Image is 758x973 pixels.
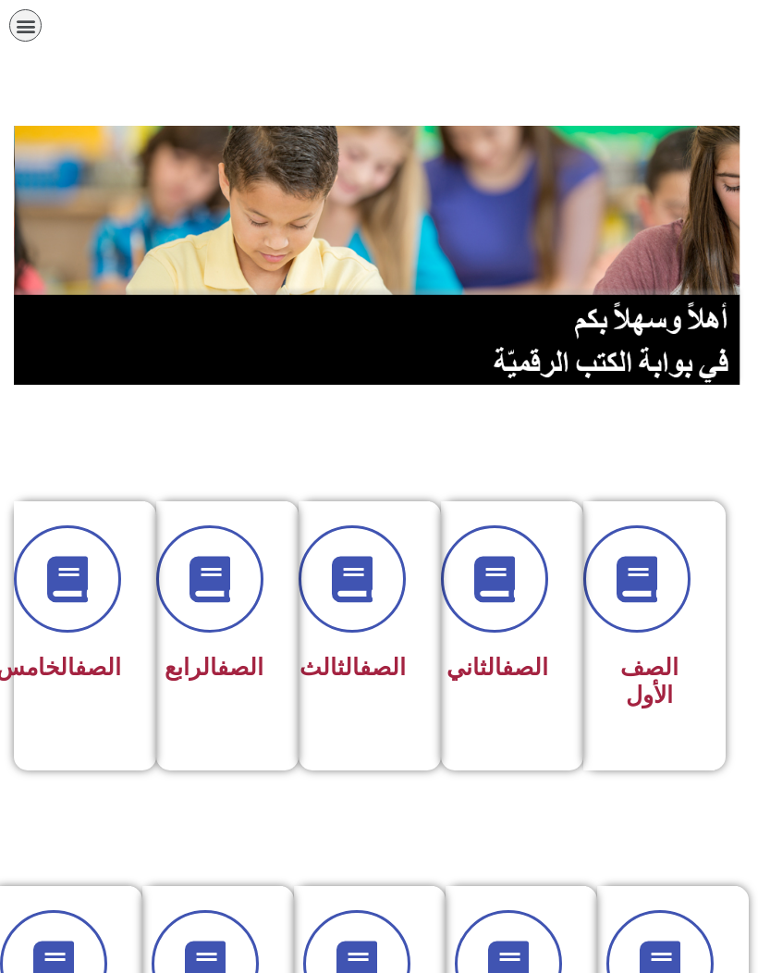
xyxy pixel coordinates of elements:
[165,654,263,681] span: الرابع
[620,654,679,708] span: الصف الأول
[217,654,263,681] a: الصف
[9,9,42,42] div: כפתור פתיחת תפריט
[360,654,406,681] a: الصف
[75,654,121,681] a: الصف
[300,654,406,681] span: الثالث
[502,654,548,681] a: الصف
[446,654,548,681] span: الثاني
